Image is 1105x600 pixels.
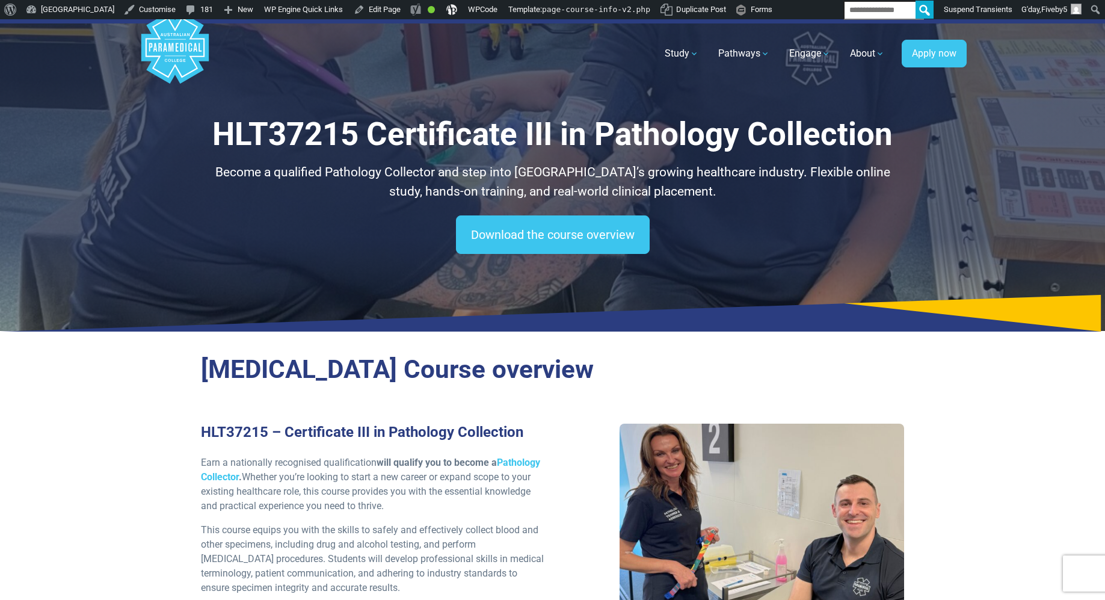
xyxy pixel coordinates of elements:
a: Pathology Collector [201,457,540,483]
a: Download the course overview [456,215,650,254]
a: Pathways [711,37,777,70]
strong: will qualify you to become a . [201,457,540,483]
a: Apply now [902,40,967,67]
a: Australian Paramedical College [139,23,211,84]
h1: HLT37215 Certificate III in Pathology Collection [201,116,905,153]
p: This course equips you with the skills to safely and effectively collect blood and other specimen... [201,523,546,595]
a: About [843,37,892,70]
h3: HLT37215 – Certificate III in Pathology Collection [201,424,546,441]
h2: [MEDICAL_DATA] Course overview [201,354,905,385]
a: Study [657,37,706,70]
p: Become a qualified Pathology Collector and step into [GEOGRAPHIC_DATA]’s growing healthcare indus... [201,163,905,201]
p: Earn a nationally recognised qualification Whether you’re looking to start a new career or expand... [201,456,546,513]
a: Engage [782,37,838,70]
